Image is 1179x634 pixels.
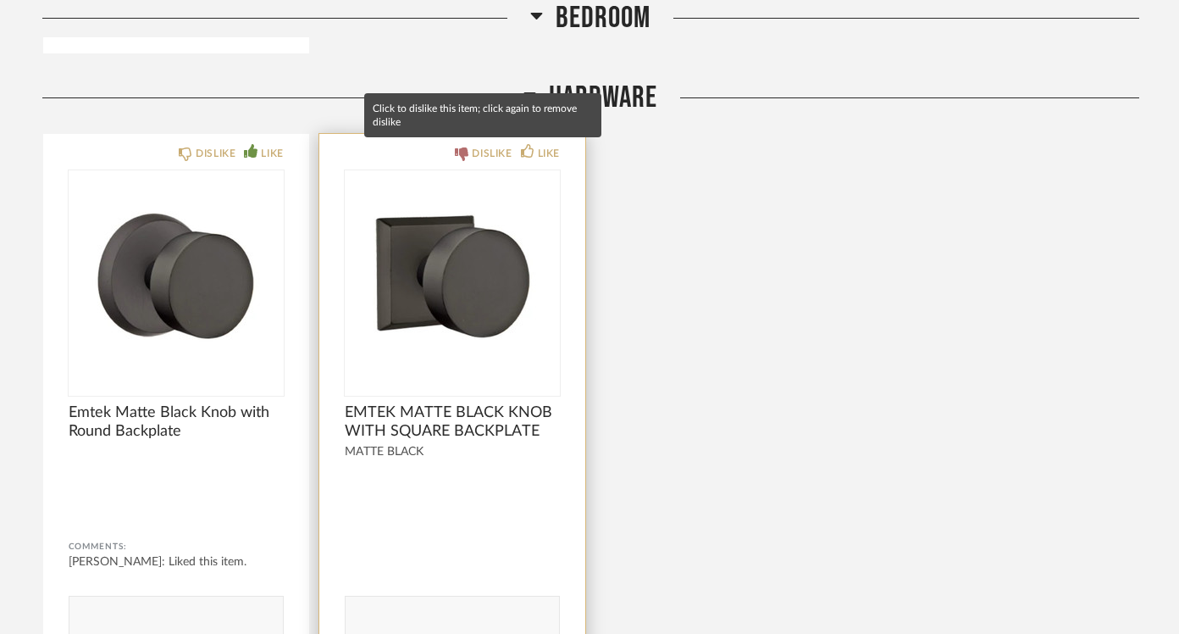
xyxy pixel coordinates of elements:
img: undefined [69,170,284,382]
div: LIKE [538,145,560,162]
div: MATTE BLACK [345,445,560,459]
div: [PERSON_NAME]: Liked this item. [69,553,284,570]
div: 0 [69,170,284,382]
div: DISLIKE [196,145,235,162]
span: HARDWARE [549,80,657,116]
span: EMTEK MATTE BLACK KNOB WITH SQUARE BACKPLATE [345,403,560,441]
div: Comments: [69,538,284,555]
span: Emtek Matte Black Knob with Round Backplate [69,403,284,441]
img: undefined [345,170,560,382]
div: DISLIKE [472,145,512,162]
div: 0 [345,170,560,382]
div: LIKE [261,145,283,162]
